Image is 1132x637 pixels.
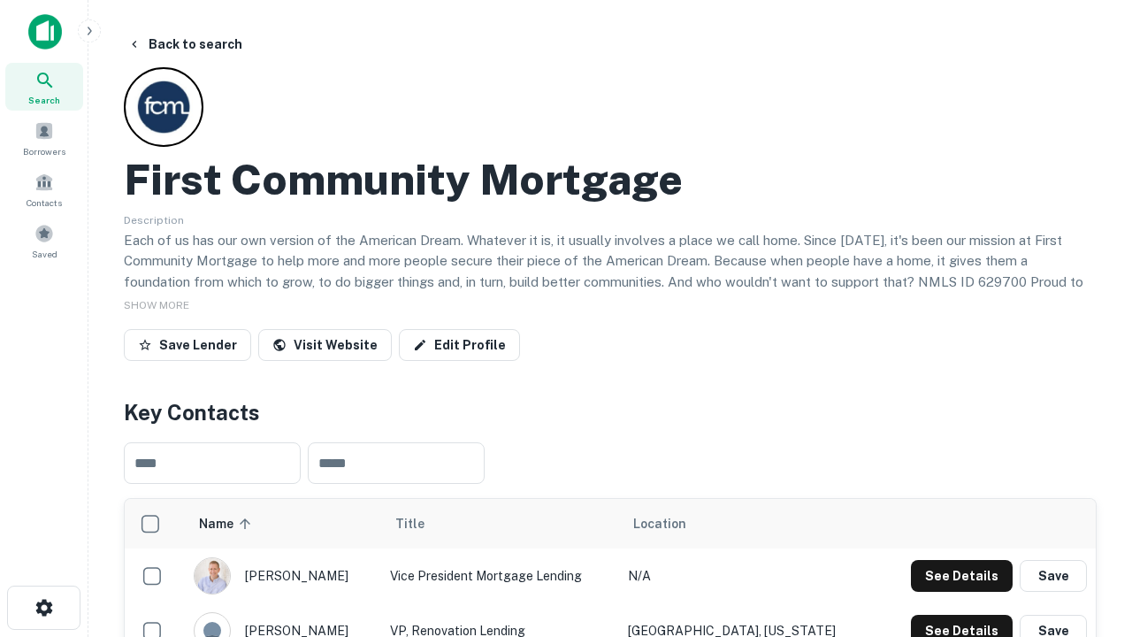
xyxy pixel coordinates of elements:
[5,217,83,265] a: Saved
[194,557,372,595] div: [PERSON_NAME]
[5,114,83,162] a: Borrowers
[381,499,619,549] th: Title
[195,558,230,594] img: 1520878720083
[124,154,683,205] h2: First Community Mortgage
[23,144,65,158] span: Borrowers
[28,14,62,50] img: capitalize-icon.png
[1044,439,1132,524] iframe: Chat Widget
[258,329,392,361] a: Visit Website
[633,513,686,534] span: Location
[399,329,520,361] a: Edit Profile
[1020,560,1087,592] button: Save
[619,499,876,549] th: Location
[381,549,619,603] td: Vice President Mortgage Lending
[27,196,62,210] span: Contacts
[395,513,447,534] span: Title
[5,63,83,111] a: Search
[120,28,249,60] button: Back to search
[124,214,184,226] span: Description
[199,513,256,534] span: Name
[124,396,1097,428] h4: Key Contacts
[5,165,83,213] a: Contacts
[124,230,1097,313] p: Each of us has our own version of the American Dream. Whatever it is, it usually involves a place...
[28,93,60,107] span: Search
[185,499,381,549] th: Name
[124,329,251,361] button: Save Lender
[32,247,57,261] span: Saved
[124,299,189,311] span: SHOW MORE
[911,560,1013,592] button: See Details
[619,549,876,603] td: N/A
